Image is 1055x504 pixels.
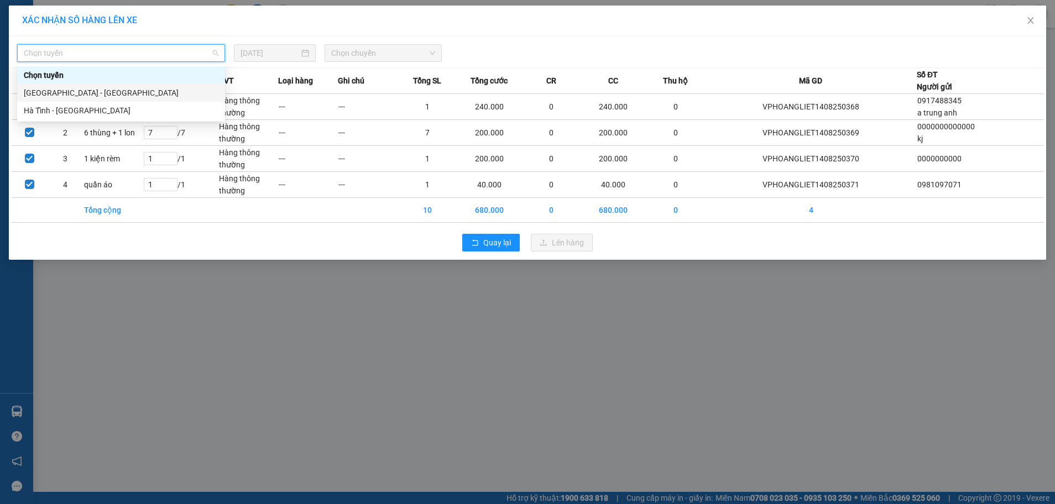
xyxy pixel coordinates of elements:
span: Chọn tuyến [24,45,218,61]
td: --- [278,120,338,146]
span: close [1026,16,1035,25]
span: kj [917,134,923,143]
span: CC [608,75,618,87]
td: 1 [398,146,457,172]
td: / 1 [143,146,218,172]
td: 0 [646,146,706,172]
td: --- [278,146,338,172]
span: Tổng cước [471,75,508,87]
td: VPHOANGLIET1408250371 [706,172,917,198]
td: 200.000 [457,120,522,146]
input: 14/08/2025 [241,47,299,59]
td: 0 [521,172,581,198]
td: / 7 [143,120,218,146]
td: 7 [398,120,457,146]
td: 680.000 [581,198,646,223]
td: VPHOANGLIET1408250370 [706,146,917,172]
td: quần áo [83,172,143,198]
div: Hà Tĩnh - Hà Nội [17,102,225,119]
td: 1 [398,94,457,120]
td: --- [338,172,398,198]
span: Thu hộ [663,75,688,87]
td: VPHOANGLIET1408250368 [706,94,917,120]
button: rollbackQuay lại [462,234,520,251]
span: a trung anh [917,108,957,117]
td: 0 [646,120,706,146]
td: 40.000 [457,172,522,198]
td: 0 [521,198,581,223]
td: --- [338,94,398,120]
td: 1 [398,172,457,198]
td: 0 [646,172,706,198]
td: 4 [706,198,917,223]
span: CR [546,75,556,87]
td: 2 [48,120,83,146]
td: 200.000 [457,146,522,172]
td: 6 thùng + 1 lon [83,120,143,146]
td: 4 [48,172,83,198]
td: 0 [521,146,581,172]
button: uploadLên hàng [531,234,593,251]
div: [GEOGRAPHIC_DATA] - [GEOGRAPHIC_DATA] [24,87,218,99]
div: Hà Tĩnh - [GEOGRAPHIC_DATA] [24,104,218,117]
span: Chọn chuyến [331,45,436,61]
td: / 1 [143,172,218,198]
button: Close [1015,6,1046,36]
td: Hàng thông thường [218,146,278,172]
div: Chọn tuyến [17,66,225,84]
td: Hàng thông thường [218,120,278,146]
span: Tổng SL [413,75,441,87]
span: ĐVT [218,75,234,87]
td: 10 [398,198,457,223]
span: Mã GD [799,75,822,87]
td: --- [278,172,338,198]
div: Chọn tuyến [24,69,218,81]
td: --- [338,120,398,146]
td: VPHOANGLIET1408250369 [706,120,917,146]
span: rollback [471,239,479,248]
td: 240.000 [457,94,522,120]
td: 0 [646,198,706,223]
td: 3 [48,146,83,172]
span: XÁC NHẬN SỐ HÀNG LÊN XE [22,15,137,25]
td: 40.000 [581,172,646,198]
span: 0000000000 [917,154,962,163]
div: Số ĐT Người gửi [917,69,952,93]
span: 0981097071 [917,180,962,189]
td: 200.000 [581,146,646,172]
td: --- [278,94,338,120]
span: Quay lại [483,237,511,249]
td: 0 [646,94,706,120]
td: Tổng cộng [83,198,143,223]
span: 0917488345 [917,96,962,105]
td: 1 kiện rèm [83,146,143,172]
span: Loại hàng [278,75,313,87]
td: 0 [521,94,581,120]
td: Hàng thông thường [218,94,278,120]
td: Hàng thông thường [218,172,278,198]
td: 680.000 [457,198,522,223]
div: Hà Nội - Hà Tĩnh [17,84,225,102]
td: 0 [521,120,581,146]
td: 200.000 [581,120,646,146]
td: 240.000 [581,94,646,120]
span: Ghi chú [338,75,364,87]
span: 0000000000000 [917,122,975,131]
td: --- [338,146,398,172]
